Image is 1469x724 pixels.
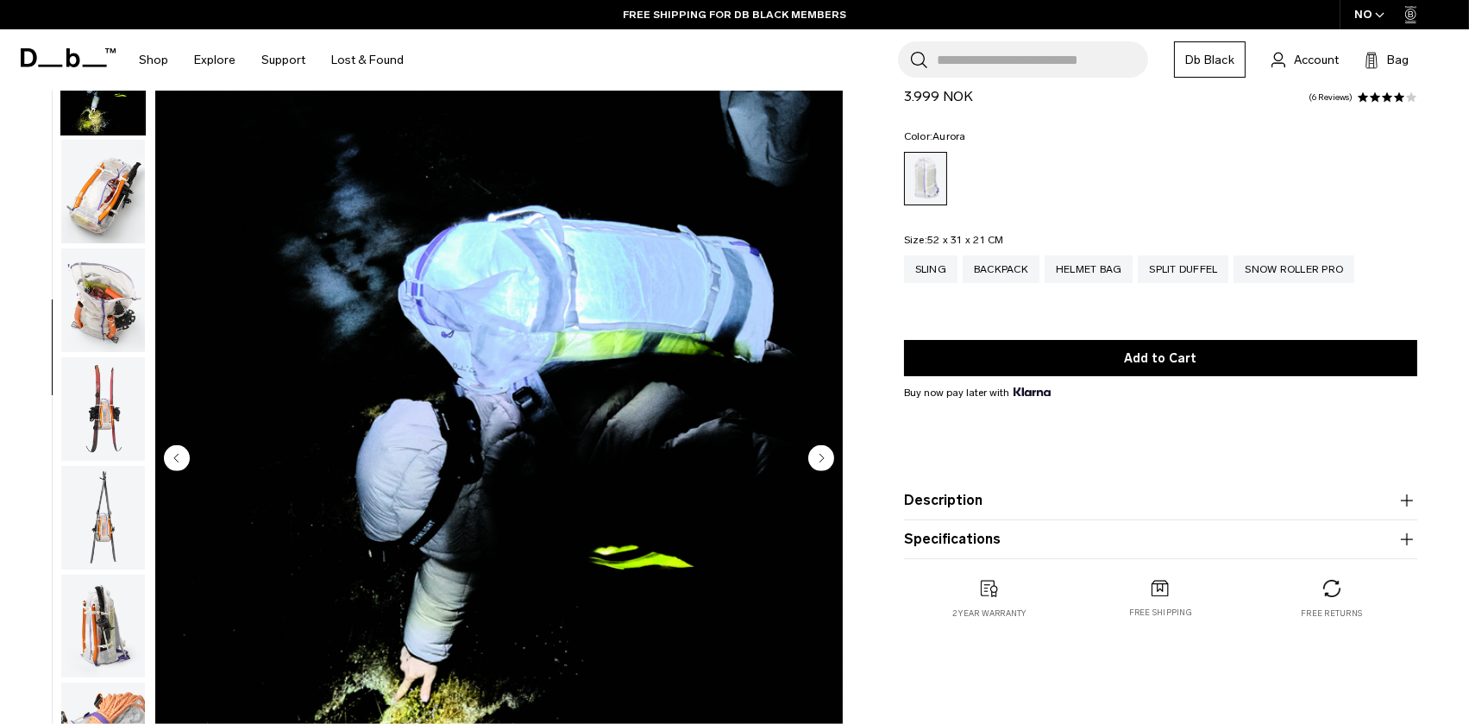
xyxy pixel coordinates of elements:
a: Db Black [1174,41,1246,78]
span: Aurora [932,130,966,142]
span: Buy now pay later with [904,385,1051,400]
img: Weigh_Lighter_Backpack_25L_10.png [61,575,145,678]
button: Add to Cart [904,340,1417,376]
a: Sling [904,255,957,283]
a: Backpack [963,255,1039,283]
p: 2 year warranty [952,608,1026,620]
img: Weigh_Lighter_Backpack_25L_6.png [61,140,145,243]
a: Aurora [904,152,947,205]
a: Explore [194,29,235,91]
span: 52 x 31 x 21 CM [927,234,1004,246]
button: Bag [1365,49,1409,70]
p: Free shipping [1129,607,1192,619]
img: Weigh_Lighter_Backpack_25L_9.png [61,466,145,570]
a: 6 reviews [1309,93,1353,102]
button: Previous slide [164,444,190,474]
button: Weigh_Lighter_Backpack_25L_8.png [60,356,146,462]
button: Weigh_Lighter_Backpack_25L_6.png [60,139,146,244]
a: Lost & Found [331,29,404,91]
a: Shop [139,29,168,91]
button: Specifications [904,529,1417,550]
legend: Color: [904,131,966,142]
legend: Size: [904,235,1004,245]
a: Support [261,29,305,91]
img: {"height" => 20, "alt" => "Klarna"} [1014,387,1051,396]
button: Weigh_Lighter_Backpack_25L_9.png [60,465,146,570]
p: Free returns [1301,608,1362,620]
a: FREE SHIPPING FOR DB BLACK MEMBERS [623,7,846,22]
a: Account [1271,49,1339,70]
span: Bag [1387,51,1409,69]
a: Helmet Bag [1045,255,1133,283]
button: Weigh_Lighter_Backpack_25L_7.png [60,248,146,353]
a: Split Duffel [1138,255,1228,283]
nav: Main Navigation [126,29,417,91]
img: Weigh_Lighter_Backpack_25L_7.png [61,249,145,352]
span: Account [1294,51,1339,69]
span: 3.999 NOK [904,88,973,104]
button: Weigh_Lighter_Backpack_25L_10.png [60,574,146,679]
button: Description [904,490,1417,511]
button: Next slide [808,444,834,474]
a: Snow Roller Pro [1234,255,1354,283]
img: Weigh_Lighter_Backpack_25L_8.png [61,357,145,461]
